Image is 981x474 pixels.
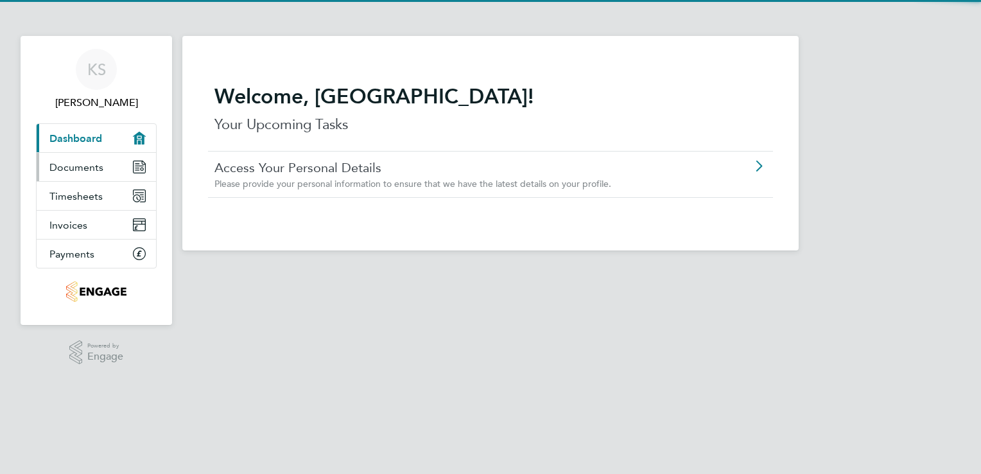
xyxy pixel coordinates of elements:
[37,153,156,181] a: Documents
[36,281,157,302] a: Go to home page
[87,351,123,362] span: Engage
[37,182,156,210] a: Timesheets
[66,281,126,302] img: jambo-logo-retina.png
[49,190,103,202] span: Timesheets
[214,114,767,135] p: Your Upcoming Tasks
[49,161,103,173] span: Documents
[49,219,87,231] span: Invoices
[214,83,767,109] h2: Welcome, [GEOGRAPHIC_DATA]!
[87,340,123,351] span: Powered by
[214,178,611,189] span: Please provide your personal information to ensure that we have the latest details on your profile.
[49,132,102,145] span: Dashboard
[37,211,156,239] a: Invoices
[49,248,94,260] span: Payments
[214,159,694,176] a: Access Your Personal Details
[37,124,156,152] a: Dashboard
[36,49,157,110] a: KS[PERSON_NAME]
[21,36,172,325] nav: Main navigation
[87,61,106,78] span: KS
[37,240,156,268] a: Payments
[36,95,157,110] span: Kamla Seetohul
[69,340,124,365] a: Powered byEngage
